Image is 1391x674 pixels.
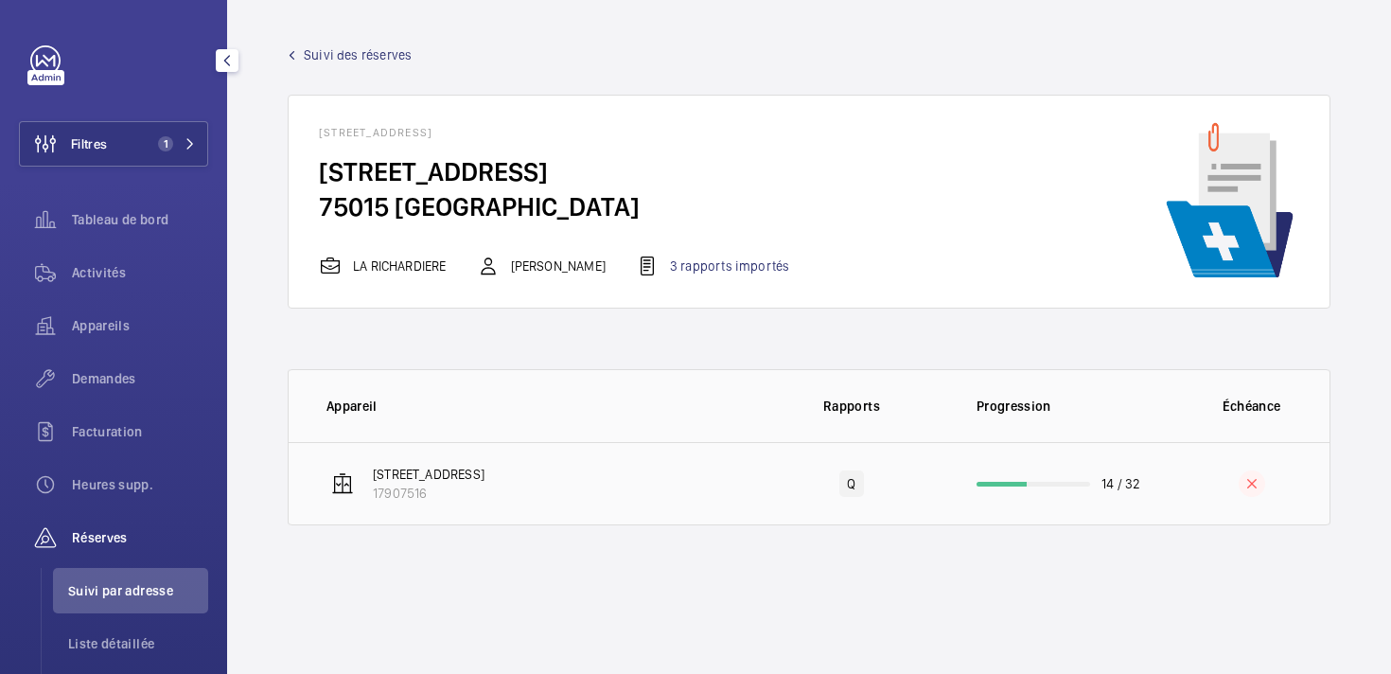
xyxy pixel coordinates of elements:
[977,397,1173,416] p: Progression
[72,369,208,388] span: Demandes
[68,581,208,600] span: Suivi par adresse
[1187,397,1316,416] p: Échéance
[839,470,863,497] div: Q
[304,45,412,64] span: Suivi des réserves
[636,255,789,277] div: 3 rapports importés
[477,255,606,277] div: [PERSON_NAME]
[158,136,173,151] span: 1
[72,475,208,494] span: Heures supp.
[68,634,208,653] span: Liste détaillée
[319,126,819,154] h4: [STREET_ADDRESS]
[72,422,208,441] span: Facturation
[319,255,447,277] div: LA RICHARDIERE
[331,472,354,495] img: elevator.svg
[373,465,484,484] p: [STREET_ADDRESS]
[319,154,819,224] h4: [STREET_ADDRESS] 75015 [GEOGRAPHIC_DATA]
[72,316,208,335] span: Appareils
[19,121,208,167] button: Filtres1
[72,528,208,547] span: Réserves
[373,484,484,503] p: 17907516
[770,397,933,416] p: Rapports
[72,210,208,229] span: Tableau de bord
[71,134,107,153] span: Filtres
[1101,474,1140,493] p: 14 / 32
[326,397,757,416] p: Appareil
[72,263,208,282] span: Activités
